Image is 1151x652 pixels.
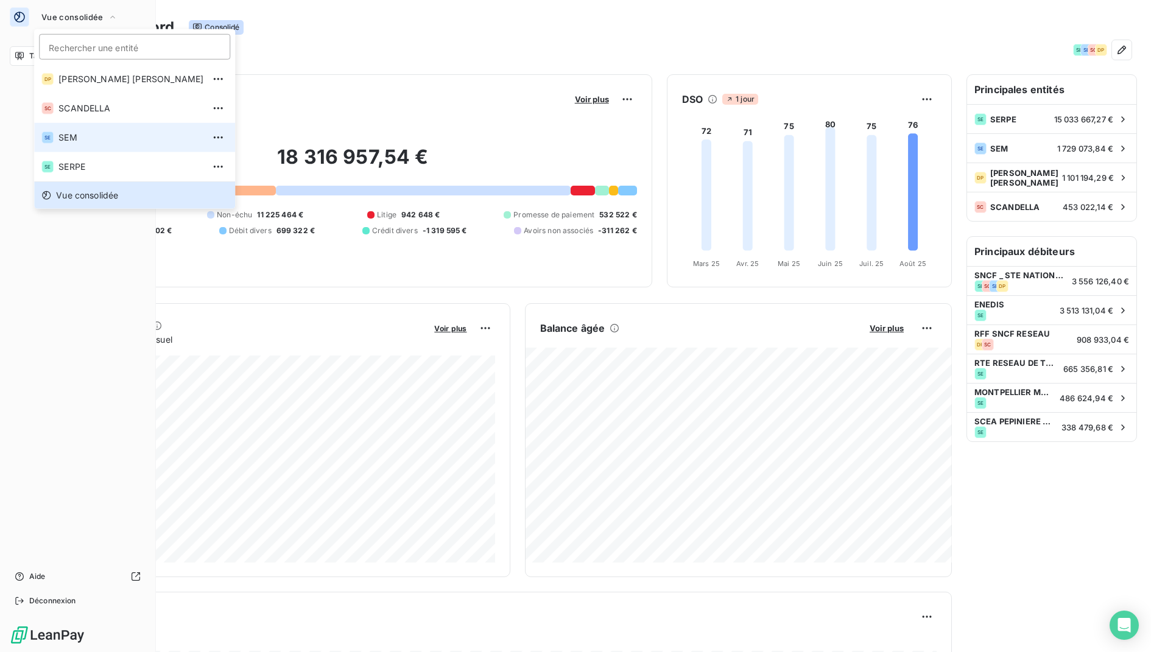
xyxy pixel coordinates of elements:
span: RFF SNCF RESEAU [974,329,1069,338]
div: SE [974,368,987,380]
div: SE [974,280,987,292]
span: Déconnexion [29,595,76,606]
div: MONTPELLIER MEDITERRANEE METROPOLESE486 624,94 € [967,383,1136,412]
div: SE [1073,44,1085,56]
span: Vue consolidée [41,12,103,22]
span: Promesse de paiement [513,209,594,220]
div: SE [974,113,987,125]
div: RTE RESEAU DE TRANSPORT ELECTRICITESE665 356,81 € [967,354,1136,383]
a: Aide [10,567,146,586]
span: 3 513 131,04 € [1060,306,1113,315]
span: Aide [29,571,46,582]
span: 908 933,04 € [1077,335,1129,345]
div: DP [974,338,987,351]
span: -311 262 € [598,225,637,236]
div: DP [1095,44,1107,56]
span: SCANDELLA [58,102,203,114]
span: Voir plus [575,94,609,104]
span: SEM [990,144,1054,153]
span: 665 356,81 € [1063,364,1113,374]
span: 11 225 464 € [257,209,303,220]
span: 942 648 € [401,209,440,220]
span: SERPE [990,114,1051,124]
div: SE [974,142,987,155]
tspan: Juin 25 [818,259,843,268]
tspan: Avr. 25 [736,259,759,268]
a: Tableau de bord [10,46,146,66]
span: Crédit divers [372,225,418,236]
button: Voir plus [866,323,907,334]
span: SERPE [58,161,203,173]
div: SE [1080,44,1093,56]
h6: Principaux débiteurs [967,237,1136,266]
h2: 18 316 957,54 € [69,145,637,181]
span: RTE RESEAU DE TRANSPORT ELECTRICITE [974,358,1056,368]
span: 486 624,94 € [1060,393,1113,403]
tspan: Mars 25 [693,259,720,268]
div: SE [989,280,1001,292]
div: SC [982,338,994,351]
span: MONTPELLIER MEDITERRANEE METROPOLE [974,387,1052,397]
span: ENEDIS [974,300,1052,309]
span: Non-échu [217,209,252,220]
div: SC [1088,44,1100,56]
span: SCANDELLA [990,202,1059,212]
tspan: Mai 25 [778,259,800,268]
span: Voir plus [434,324,466,333]
div: SE [41,131,54,144]
span: -1 319 595 € [423,225,467,236]
span: 453 022,14 € [1063,202,1113,212]
img: Logo LeanPay [10,625,85,645]
div: SE [974,397,987,409]
span: 532 522 € [599,209,636,220]
div: SC [974,201,987,213]
span: Débit divers [229,225,272,236]
span: 3 556 126,40 € [1072,276,1129,286]
div: SC [41,102,54,114]
div: Open Intercom Messenger [1110,611,1139,640]
span: 338 479,68 € [1061,422,1113,432]
span: [PERSON_NAME] [PERSON_NAME] [990,168,1058,188]
div: ENEDISSE3 513 131,04 € [967,295,1136,324]
span: 1 101 194,29 € [1062,173,1114,183]
span: 15 033 667,27 € [1054,114,1113,124]
button: Voir plus [431,323,470,334]
span: SEM [58,131,203,144]
input: placeholder [39,34,230,60]
tspan: Juil. 25 [859,259,884,268]
span: 1 729 073,84 € [1057,144,1113,153]
div: RFF SNCF RESEAUDPSC908 933,04 € [967,324,1136,354]
span: Voir plus [870,323,904,333]
span: 699 322 € [276,225,315,236]
div: DP [41,73,54,85]
div: DP [996,280,1008,292]
span: Vue consolidée [56,189,118,202]
span: Consolidé [189,20,243,35]
span: 1 jour [722,94,758,105]
span: Avoirs non associés [524,225,593,236]
div: SE [41,161,54,173]
div: DP [974,172,987,184]
tspan: Août 25 [899,259,926,268]
span: [PERSON_NAME] [PERSON_NAME] [58,73,203,85]
span: Tableau de bord [29,51,86,61]
button: Voir plus [571,94,613,105]
h6: Principales entités [967,75,1136,104]
div: SCEA PEPINIERE GARDOISESE338 479,68 € [967,412,1136,441]
h6: Balance âgée [540,321,605,335]
span: SCEA PEPINIERE GARDOISE [974,416,1054,426]
div: SE [974,309,987,321]
div: SE [974,426,987,438]
span: SNCF _ STE NATIONALE [974,270,1065,280]
span: Litige [377,209,396,220]
div: SNCF _ STE NATIONALESESCSEDP3 556 126,40 € [967,266,1136,295]
div: SC [982,280,994,292]
h6: DSO [682,92,703,107]
span: Chiffre d'affaires mensuel [69,333,426,346]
